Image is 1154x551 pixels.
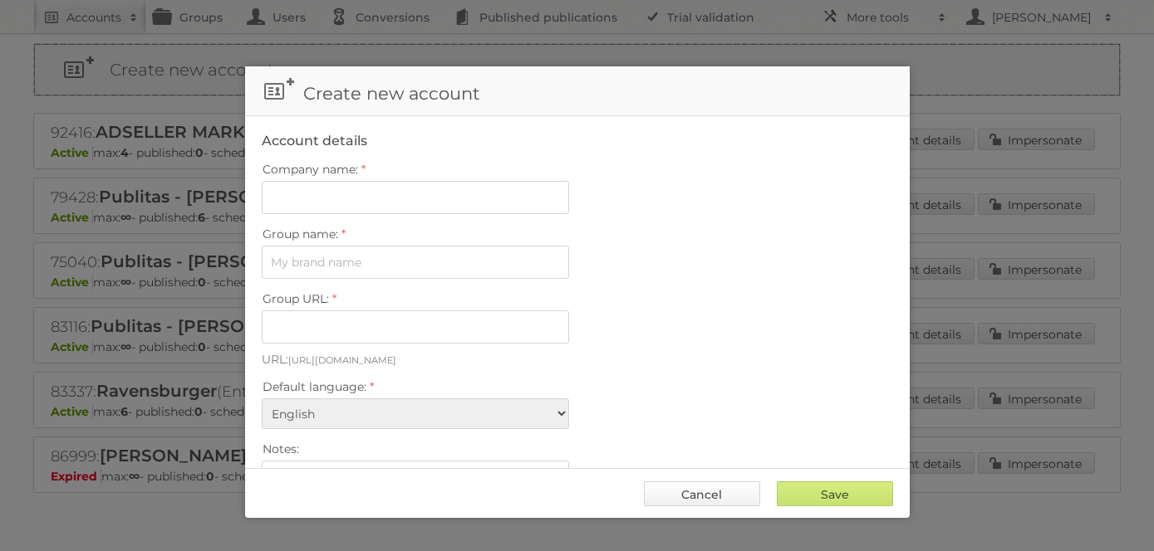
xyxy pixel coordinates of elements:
[245,66,910,116] h1: Create new account
[288,354,396,366] small: [URL][DOMAIN_NAME]
[644,481,760,506] a: Cancel
[262,352,893,367] p: URL:
[263,162,358,177] span: Company name:
[263,441,299,456] span: Notes:
[777,481,893,506] input: Save
[263,291,329,306] span: Group URL:
[263,227,338,241] span: Group name:
[263,379,366,394] span: Default language:
[262,133,367,149] legend: Account details
[262,246,569,279] input: My brand name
